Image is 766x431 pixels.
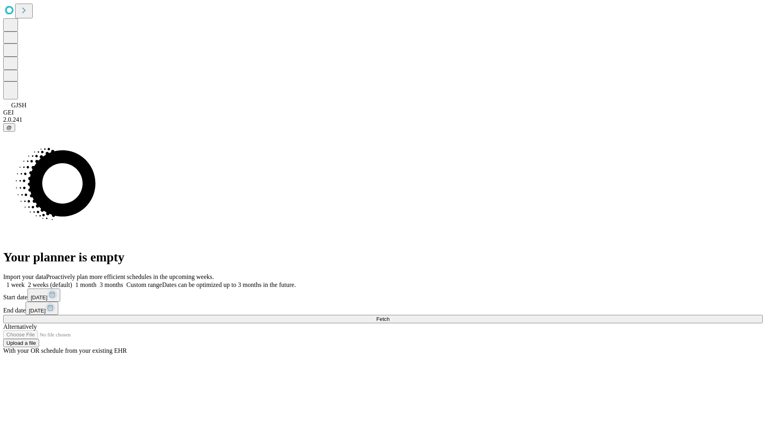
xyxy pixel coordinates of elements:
span: Dates can be optimized up to 3 months in the future. [162,281,296,288]
span: Fetch [376,316,389,322]
span: [DATE] [29,308,45,314]
span: [DATE] [31,295,47,301]
button: Fetch [3,315,763,323]
div: End date [3,302,763,315]
h1: Your planner is empty [3,250,763,265]
button: @ [3,123,15,132]
span: Proactively plan more efficient schedules in the upcoming weeks. [46,273,214,280]
span: 1 month [75,281,97,288]
div: GEI [3,109,763,116]
button: [DATE] [26,302,58,315]
button: [DATE] [28,289,60,302]
span: @ [6,125,12,130]
span: Import your data [3,273,46,280]
span: GJSH [11,102,26,109]
span: With your OR schedule from your existing EHR [3,347,127,354]
span: Alternatively [3,323,37,330]
span: Custom range [126,281,162,288]
span: 3 months [100,281,123,288]
span: 1 week [6,281,25,288]
span: 2 weeks (default) [28,281,72,288]
div: 2.0.241 [3,116,763,123]
div: Start date [3,289,763,302]
button: Upload a file [3,339,39,347]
